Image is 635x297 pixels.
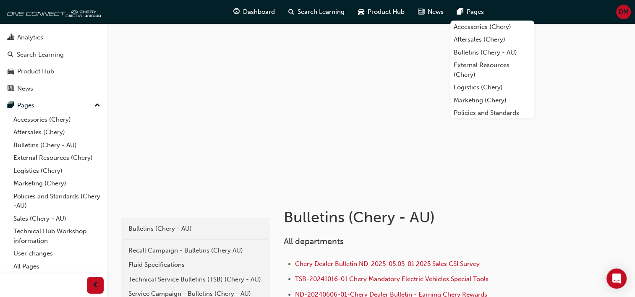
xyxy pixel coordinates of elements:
a: Marketing (Chery) [450,94,534,107]
button: Pages [3,98,104,113]
a: User changes [10,247,104,260]
div: News [17,84,33,94]
a: Marketing (Chery) [10,177,104,190]
div: Search Learning [17,50,64,60]
a: Technical Hub Workshop information [10,225,104,247]
span: chart-icon [8,34,14,42]
a: Bulletins (Chery - AU) [124,221,267,236]
span: guage-icon [233,7,240,17]
span: search-icon [288,7,294,17]
div: Pages [17,101,34,110]
a: Policies and Standards (Chery -AU) [10,190,104,212]
a: Logistics (Chery) [10,164,104,177]
a: Aftersales (Chery) [450,33,534,46]
div: Analytics [17,33,43,42]
a: All Pages [10,260,104,273]
div: Bulletins (Chery - AU) [128,224,263,234]
span: pages-icon [8,102,14,109]
a: news-iconNews [411,3,450,21]
span: pages-icon [457,7,463,17]
a: Bulletins (Chery - AU) [450,46,534,59]
a: Policies and Standards (Chery -AU) [450,107,534,129]
a: Accessories (Chery) [450,21,534,34]
a: TSB-20241016-01 Chery Mandatory Electric Vehicles Special Tools [295,275,489,283]
span: Product Hub [368,7,405,17]
span: Search Learning [298,7,345,17]
span: News [428,7,444,17]
div: Open Intercom Messenger [606,268,627,289]
span: up-icon [94,100,100,111]
a: Fluid Specifications [124,258,267,272]
a: pages-iconPages [450,3,491,21]
a: Accessories (Chery) [10,113,104,126]
span: search-icon [8,51,13,59]
a: External Resources (Chery) [10,151,104,164]
a: News [3,81,104,96]
button: DM [616,5,631,19]
a: External Resources (Chery) [450,59,534,81]
a: Analytics [3,30,104,45]
div: Fluid Specifications [128,260,263,270]
a: Logistics (Chery) [450,81,534,94]
span: Dashboard [243,7,275,17]
span: people-icon [8,17,14,25]
a: Recall Campaign - Bulletins (Chery AU) [124,243,267,258]
span: news-icon [8,85,14,93]
a: search-iconSearch Learning [282,3,351,21]
a: Bulletins (Chery - AU) [10,139,104,152]
a: Technical Service Bulletins (TSB) (Chery - AU) [124,272,267,287]
a: Chery Dealer Bulletin ND-2025-05.05-01 2025 Sales CSI Survey [295,260,480,268]
a: Search Learning [3,47,104,63]
span: DM [619,7,629,17]
span: car-icon [358,7,364,17]
span: All departments [284,237,344,246]
span: car-icon [8,68,14,76]
div: Product Hub [17,67,54,76]
a: Sales (Chery - AU) [10,212,104,225]
a: guage-iconDashboard [227,3,282,21]
div: Technical Service Bulletins (TSB) (Chery - AU) [128,275,263,284]
img: oneconnect [4,3,101,20]
div: Recall Campaign - Bulletins (Chery AU) [128,246,263,255]
a: car-iconProduct Hub [351,3,411,21]
h1: Bulletins (Chery - AU) [284,208,559,227]
span: prev-icon [92,280,99,291]
span: Pages [467,7,484,17]
span: news-icon [418,7,424,17]
a: Aftersales (Chery) [10,126,104,139]
a: Product Hub [3,64,104,79]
